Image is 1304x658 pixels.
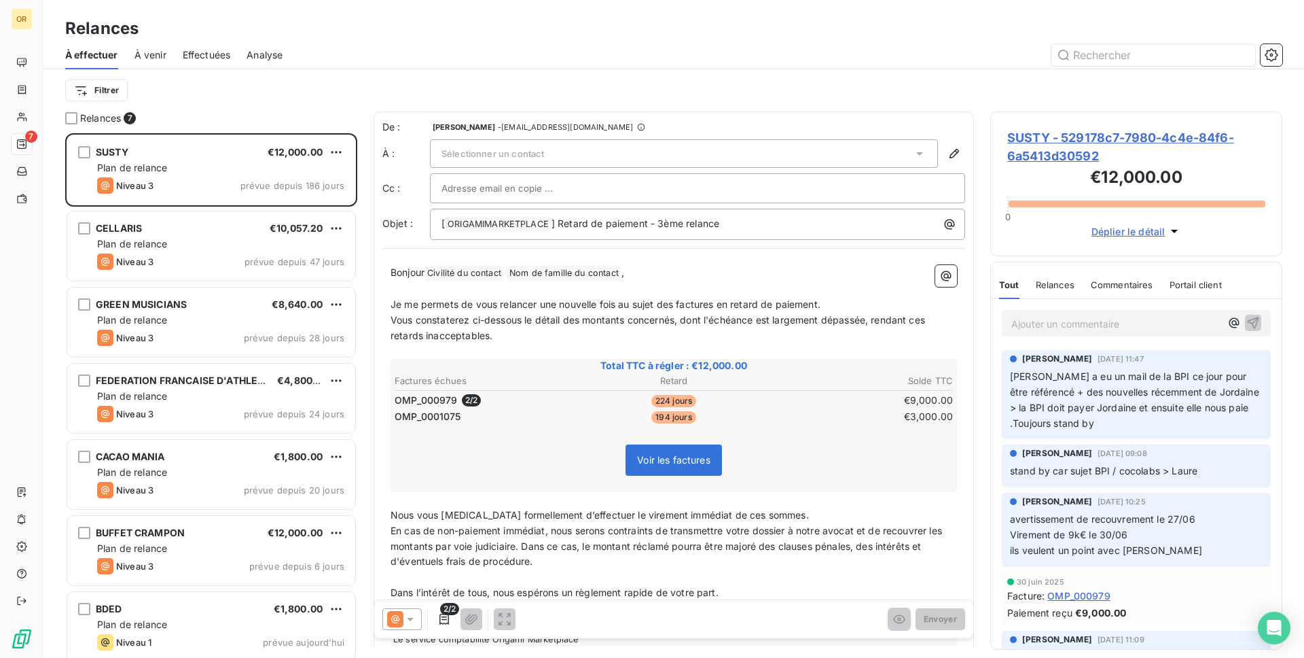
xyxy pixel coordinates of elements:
[1036,279,1074,290] span: Relances
[97,390,167,402] span: Plan de relance
[116,180,153,191] span: Niveau 3
[651,411,695,423] span: 194 jours
[1075,606,1126,620] span: €9,000.00
[65,16,139,41] h3: Relances
[1098,636,1144,644] span: [DATE] 11:09
[391,525,945,568] span: En cas de non-paiement immédiat, nous serons contraints de transmettre votre dossier à notre avoc...
[268,146,323,158] span: €12,000.00
[268,527,323,538] span: €12,000.00
[274,451,323,462] span: €1,800.00
[244,409,344,419] span: prévue depuis 24 jours
[65,133,357,658] div: grid
[277,375,328,386] span: €4,800.00
[244,332,344,343] span: prévue depuis 28 jours
[391,298,820,310] span: Je me permets de vous relancer une nouvelle fois au sujet des factures en retard de paiement.
[551,218,719,229] span: ] Retard de paiement - 3ème relance
[244,485,344,496] span: prévue depuis 20 jours
[621,266,624,278] span: ,
[183,48,231,62] span: Effectuées
[1007,589,1045,603] span: Facture :
[393,359,955,373] span: Total TTC à régler : €12,000.00
[462,394,481,406] span: 2 / 2
[80,111,121,125] span: Relances
[25,131,37,143] span: 7
[270,222,323,234] span: €10,057.20
[498,123,633,131] span: - [EMAIL_ADDRESS][DOMAIN_NAME]
[96,603,122,614] span: BDED
[446,217,551,232] span: ORIGAMIMARKETPLACE
[507,266,621,281] span: Nom de famille du contact
[1091,224,1165,239] span: Déplier le détail
[1022,353,1092,365] span: [PERSON_NAME]
[1005,211,1011,222] span: 0
[97,619,167,630] span: Plan de relance
[1098,498,1146,506] span: [DATE] 10:25
[116,485,153,496] span: Niveau 3
[272,298,323,310] span: €8,640.00
[124,112,136,124] span: 7
[1022,634,1092,646] span: [PERSON_NAME]
[96,298,187,310] span: GREEN MUSICIANS
[391,266,424,278] span: Bonjour
[96,451,165,462] span: CACAO MANIA
[382,120,430,134] span: De :
[96,146,128,158] span: SUSTY
[65,48,118,62] span: À effectuer
[1010,513,1202,556] span: avertissement de recouvrement le 27/06 Virement de 9k€ le 30/06 ils veulent un point avec [PERSON...
[97,314,167,326] span: Plan de relance
[382,218,413,229] span: Objet :
[11,8,33,30] div: OR
[1087,224,1186,239] button: Déplier le détail
[116,637,151,648] span: Niveau 1
[1098,355,1144,363] span: [DATE] 11:47
[1010,465,1197,477] span: stand by car sujet BPI / cocolabs > Laure
[96,375,288,386] span: FEDERATION FRANCAISE D'ATHLETISME
[768,409,954,424] td: €3,000.00
[382,147,430,160] label: À :
[441,218,445,229] span: [
[1047,589,1110,603] span: OMP_000979
[247,48,283,62] span: Analyse
[116,409,153,419] span: Niveau 3
[96,527,185,538] span: BUFFET CRAMPON
[240,180,344,191] span: prévue depuis 186 jours
[244,256,344,267] span: prévue depuis 47 jours
[116,332,153,343] span: Niveau 3
[391,314,928,341] span: Vous constaterez ci-dessous le détail des montants concernés, dont l'échéance est largement dépas...
[1022,447,1092,460] span: [PERSON_NAME]
[1007,606,1072,620] span: Paiement reçu
[391,509,809,521] span: Nous vous [MEDICAL_DATA] formellement d’effectuer le virement immédiat de ces sommes.
[637,454,710,466] span: Voir les factures
[1007,128,1265,165] span: SUSTY - 529178c7-7980-4c4e-84f6-6a5413d30592
[263,637,344,648] span: prévue aujourd’hui
[425,266,503,281] span: Civilité du contact
[999,279,1019,290] span: Tout
[97,238,167,249] span: Plan de relance
[96,222,142,234] span: CELLARIS
[433,123,495,131] span: [PERSON_NAME]
[116,256,153,267] span: Niveau 3
[97,162,167,173] span: Plan de relance
[1258,612,1290,644] div: Open Intercom Messenger
[382,181,430,195] label: Cc :
[1098,449,1147,457] span: [DATE] 09:08
[134,48,166,62] span: À venir
[916,608,965,630] button: Envoyer
[441,178,587,198] input: Adresse email en copie ...
[116,561,153,572] span: Niveau 3
[581,374,766,388] th: Retard
[394,374,579,388] th: Factures échues
[395,394,458,407] span: OMP_000979
[1170,279,1222,290] span: Portail client
[1091,279,1153,290] span: Commentaires
[768,393,954,408] td: €9,000.00
[1017,578,1064,586] span: 30 juin 2025
[395,410,461,423] span: OMP_0001075
[1007,165,1265,192] h3: €12,000.00
[440,603,459,615] span: 2/2
[651,395,696,407] span: 224 jours
[97,466,167,478] span: Plan de relance
[441,148,544,159] span: Sélectionner un contact
[1010,370,1262,429] span: [PERSON_NAME] a eu un mail de la BPI ce jour pour être référencé + des nouvelles récemment de Jor...
[249,561,344,572] span: prévue depuis 6 jours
